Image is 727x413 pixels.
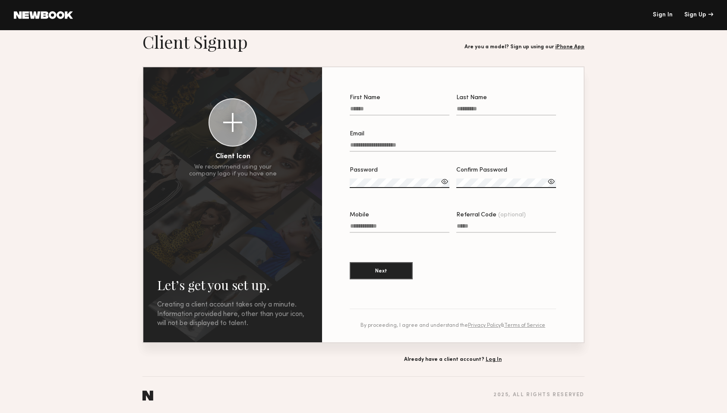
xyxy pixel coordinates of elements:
[215,153,250,160] div: Client Icon
[350,142,556,152] input: Email
[350,223,449,233] input: Mobile
[350,167,449,173] div: Password
[142,31,248,53] h1: Client Signup
[456,106,556,116] input: Last Name
[350,323,556,329] div: By proceeding, I agree and understand the &
[468,323,501,328] a: Privacy Policy
[350,95,449,101] div: First Name
[456,178,556,188] input: Confirm Password
[456,212,556,218] div: Referral Code
[157,300,308,329] div: Creating a client account takes only a minute. Information provided here, other than your icon, w...
[456,167,556,173] div: Confirm Password
[350,262,413,279] button: Next
[684,12,713,18] div: Sign Up
[350,131,556,137] div: Email
[504,323,545,328] a: Terms of Service
[456,95,556,101] div: Last Name
[486,357,502,362] a: Log In
[157,276,308,294] h2: Let’s get you set up.
[653,12,673,18] a: Sign In
[189,164,277,178] div: We recommend using your company logo if you have one
[350,212,449,218] div: Mobile
[456,223,556,233] input: Referral Code(optional)
[350,178,449,188] input: Password
[493,392,585,398] div: 2025 , all rights reserved
[498,212,526,218] span: (optional)
[465,44,585,50] div: Are you a model? Sign up using our
[350,106,449,116] input: First Name
[321,357,585,363] div: Already have a client account?
[555,44,585,50] a: iPhone App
